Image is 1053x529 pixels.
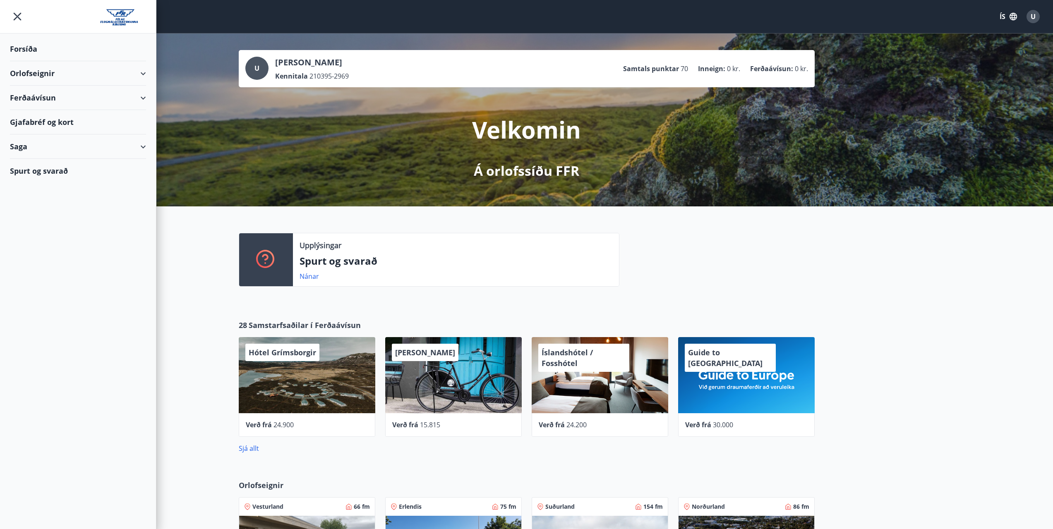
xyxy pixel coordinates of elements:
span: Verð frá [246,420,272,429]
p: Velkomin [472,114,581,145]
span: 154 fm [643,503,663,511]
a: Nánar [300,272,319,281]
span: Vesturland [252,503,283,511]
img: union_logo [100,9,146,26]
p: Á orlofssíðu FFR [474,162,579,180]
span: 15.815 [420,420,440,429]
button: menu [10,9,25,24]
span: [PERSON_NAME] [395,347,455,357]
button: ÍS [995,9,1022,24]
span: 86 fm [793,503,809,511]
span: 30.000 [713,420,733,429]
p: Ferðaávísun : [750,64,793,73]
p: [PERSON_NAME] [275,57,349,68]
span: 75 fm [500,503,516,511]
div: Gjafabréf og kort [10,110,146,134]
span: 66 fm [354,503,370,511]
span: Verð frá [685,420,711,429]
div: Spurt og svarað [10,159,146,183]
button: U [1023,7,1043,26]
span: Orlofseignir [239,480,283,491]
a: Sjá allt [239,444,259,453]
span: Guide to [GEOGRAPHIC_DATA] [688,347,763,368]
div: Saga [10,134,146,159]
span: Norðurland [692,503,725,511]
span: Verð frá [392,420,418,429]
span: 28 [239,320,247,330]
span: Samstarfsaðilar í Ferðaávísun [249,320,361,330]
div: Ferðaávísun [10,86,146,110]
span: 24.900 [273,420,294,429]
span: Suðurland [545,503,575,511]
span: Erlendis [399,503,422,511]
p: Kennitala [275,72,308,81]
div: Orlofseignir [10,61,146,86]
span: U [1031,12,1036,21]
span: 70 [681,64,688,73]
p: Spurt og svarað [300,254,612,268]
span: Hótel Grímsborgir [249,347,316,357]
span: Verð frá [539,420,565,429]
span: 24.200 [566,420,587,429]
p: Upplýsingar [300,240,341,251]
div: Forsíða [10,37,146,61]
span: 0 kr. [727,64,740,73]
span: Íslandshótel / Fosshótel [542,347,593,368]
span: U [254,64,259,73]
p: Samtals punktar [623,64,679,73]
p: Inneign : [698,64,725,73]
span: 0 kr. [795,64,808,73]
span: 210395-2969 [309,72,349,81]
